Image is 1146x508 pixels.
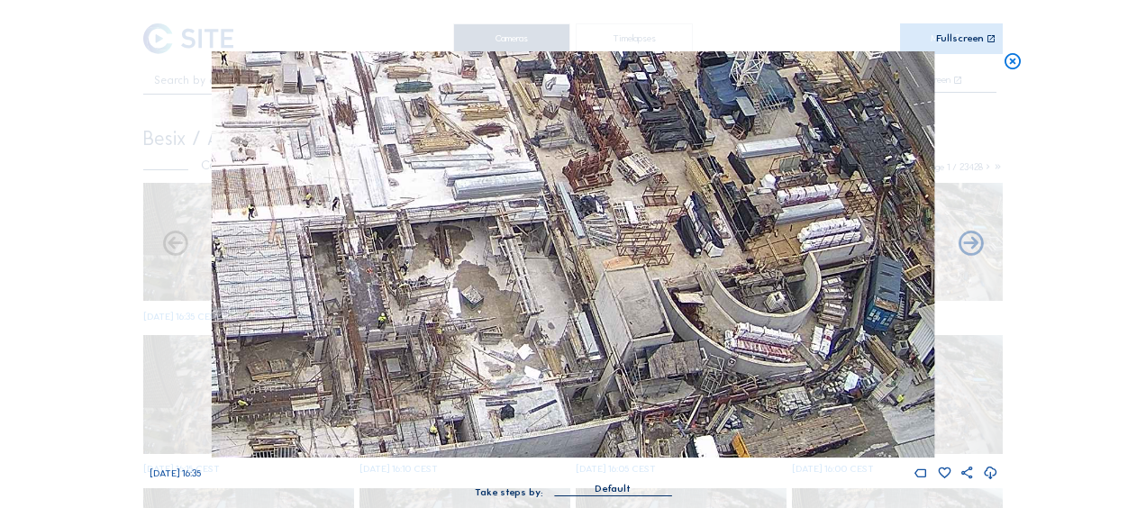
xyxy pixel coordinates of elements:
[212,51,934,458] img: Image
[475,487,543,497] div: Take steps by:
[160,230,190,259] i: Forward
[150,467,201,479] span: [DATE] 16:35
[936,33,984,44] div: Fullscreen
[956,230,986,259] i: Back
[595,481,631,497] div: Default
[554,481,671,495] div: Default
